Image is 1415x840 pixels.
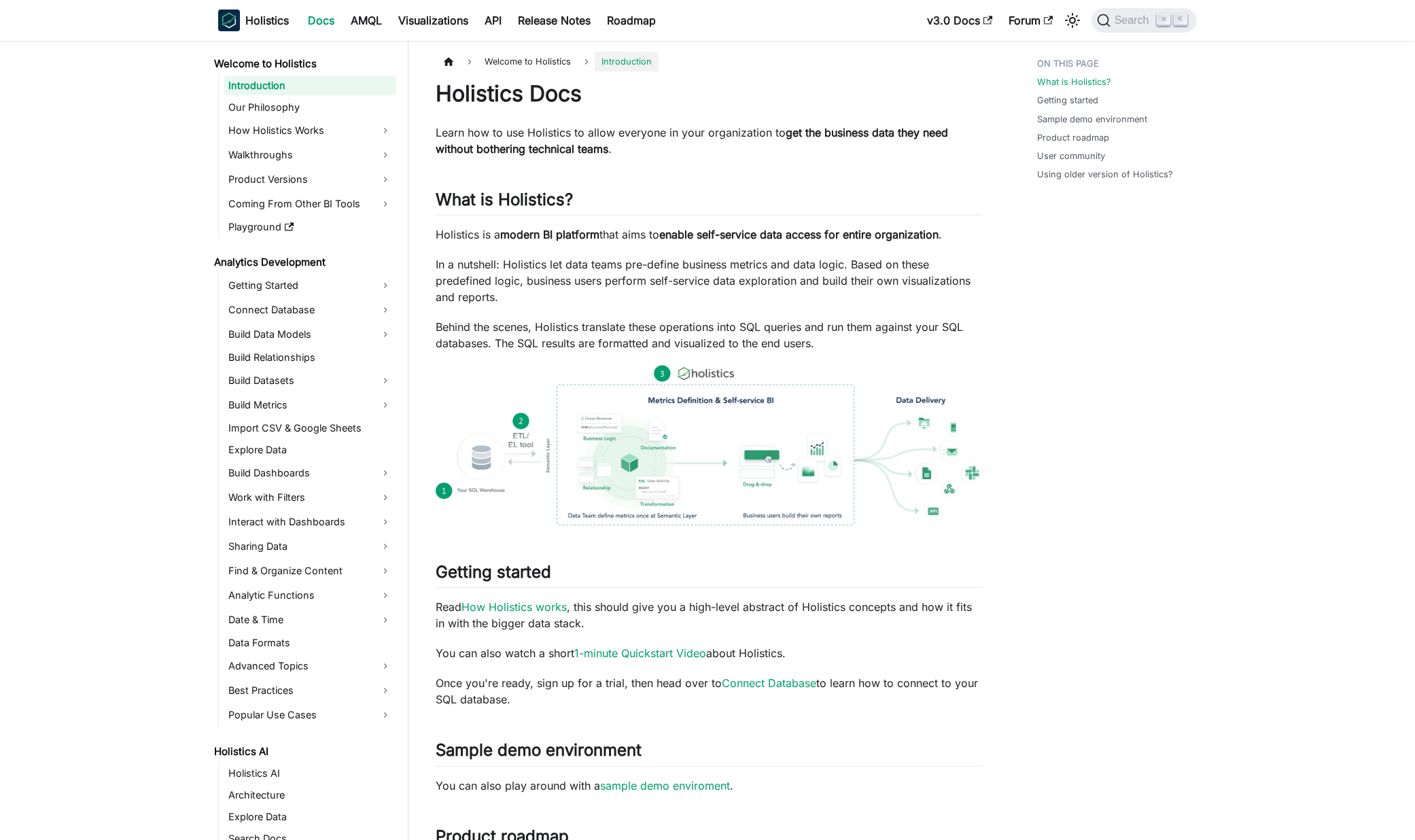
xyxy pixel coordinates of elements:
strong: modern BI platform [500,228,599,241]
a: Sharing Data [224,536,396,557]
a: Build Data Models [224,323,396,345]
a: Getting Started [224,275,396,296]
a: Forum [1000,10,1061,31]
span: Welcome to Holistics [478,52,578,71]
strong: enable self-service data access for entire organization [659,228,939,241]
a: Import CSV & Google Sheets [224,419,396,438]
a: 1-minute Quickstart Video [574,646,706,660]
a: Analytic Functions [224,584,396,606]
h2: What is Holistics? [436,190,983,215]
a: What is Holistics? [1037,75,1111,88]
a: Build Datasets [224,370,396,391]
kbd: K [1174,14,1187,26]
a: Using older version of Holistics? [1037,168,1173,181]
a: Explore Data [224,807,396,826]
a: Getting started [1037,94,1098,107]
a: Build Dashboards [224,462,396,484]
a: How Holistics Works [224,120,396,141]
a: Build Metrics [224,394,396,416]
a: Date & Time [224,609,396,631]
a: Best Practices [224,680,396,701]
a: Advanced Topics [224,655,396,677]
a: Our Philosophy [224,98,396,117]
a: Interact with Dashboards [224,511,396,533]
a: Explore Data [224,440,396,459]
h2: Sample demo environment [436,740,983,766]
h1: Holistics Docs [436,80,983,107]
span: Search [1111,14,1157,27]
a: Release Notes [510,10,599,31]
a: Home page [436,52,461,71]
a: API [476,10,510,31]
a: Work with Filters [224,487,396,508]
h2: Getting started [436,562,983,588]
a: Introduction [224,76,396,95]
a: HolisticsHolistics [218,10,289,31]
p: You can also watch a short about Holistics. [436,645,983,661]
span: Introduction [595,52,659,71]
a: Coming From Other BI Tools [224,193,396,215]
a: Playground [224,217,396,237]
a: Product Versions [224,169,396,190]
nav: Docs sidebar [205,41,408,840]
a: Visualizations [390,10,476,31]
img: Holistics [218,10,240,31]
b: Holistics [245,12,289,29]
a: v3.0 Docs [919,10,1000,31]
a: Analytics Development [210,253,396,272]
a: Popular Use Cases [224,704,396,726]
a: User community [1037,150,1105,162]
kbd: ⌘ [1157,14,1170,26]
a: Welcome to Holistics [210,54,396,73]
p: You can also play around with a . [436,777,983,794]
a: Docs [300,10,343,31]
p: Holistics is a that aims to . [436,226,983,243]
a: AMQL [343,10,390,31]
p: Learn how to use Holistics to allow everyone in your organization to . [436,124,983,157]
a: Architecture [224,786,396,805]
a: sample demo enviroment [600,779,730,792]
a: Sample demo environment [1037,113,1147,126]
a: Walkthroughs [224,144,396,166]
img: How Holistics fits in your Data Stack [436,365,983,525]
a: Find & Organize Content [224,560,396,582]
p: Behind the scenes, Holistics translate these operations into SQL queries and run them against you... [436,319,983,351]
a: How Holistics works [461,600,567,614]
a: Connect Database [224,299,396,321]
a: Connect Database [722,676,816,690]
p: In a nutshell: Holistics let data teams pre-define business metrics and data logic. Based on thes... [436,256,983,305]
a: Roadmap [599,10,664,31]
a: Build Relationships [224,348,396,367]
p: Once you're ready, sign up for a trial, then head over to to learn how to connect to your SQL dat... [436,675,983,707]
a: Product roadmap [1037,131,1109,144]
button: Search (Command+K) [1091,8,1197,33]
nav: Breadcrumbs [436,52,983,71]
p: Read , this should give you a high-level abstract of Holistics concepts and how it fits in with t... [436,599,983,631]
button: Switch between dark and light mode (currently light mode) [1062,10,1083,31]
a: Data Formats [224,633,396,652]
a: Holistics AI [210,742,396,761]
a: Holistics AI [224,764,396,783]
